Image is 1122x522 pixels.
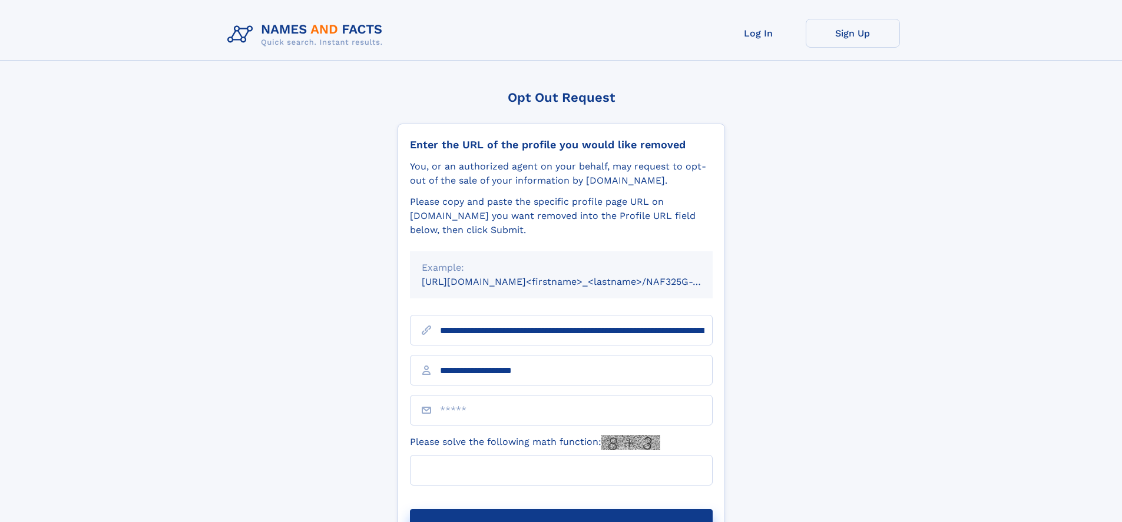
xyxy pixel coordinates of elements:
[422,261,701,275] div: Example:
[410,159,713,188] div: You, or an authorized agent on your behalf, may request to opt-out of the sale of your informatio...
[410,435,660,450] label: Please solve the following math function:
[410,195,713,237] div: Please copy and paste the specific profile page URL on [DOMAIN_NAME] you want removed into the Pr...
[410,138,713,151] div: Enter the URL of the profile you would like removed
[398,90,725,105] div: Opt Out Request
[711,19,806,48] a: Log In
[223,19,392,51] img: Logo Names and Facts
[422,276,735,287] small: [URL][DOMAIN_NAME]<firstname>_<lastname>/NAF325G-xxxxxxxx
[806,19,900,48] a: Sign Up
